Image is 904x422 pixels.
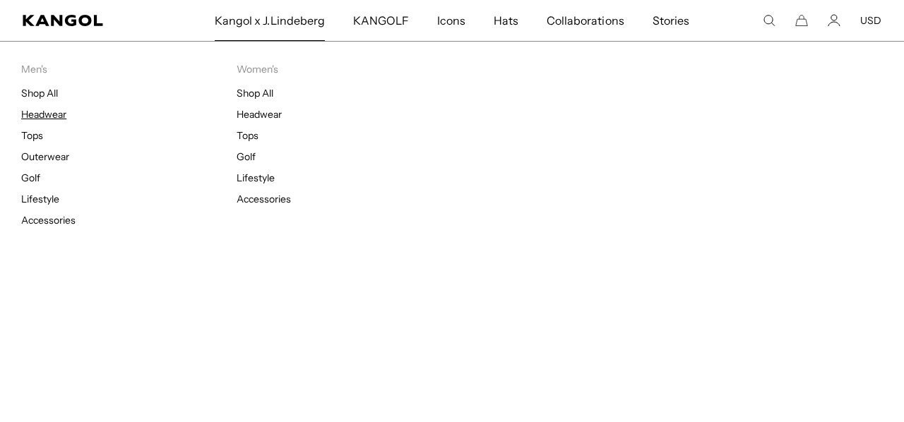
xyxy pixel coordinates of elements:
[763,14,775,27] summary: Search here
[21,193,59,205] a: Lifestyle
[21,150,69,163] a: Outerwear
[795,14,808,27] button: Cart
[828,14,840,27] a: Account
[21,214,76,227] a: Accessories
[21,171,40,184] a: Golf
[21,63,237,76] p: Men's
[21,129,43,142] a: Tops
[237,63,452,76] p: Women's
[237,87,273,100] a: Shop All
[860,14,881,27] button: USD
[21,108,66,121] a: Headwear
[237,171,275,184] a: Lifestyle
[23,15,141,26] a: Kangol
[237,150,256,163] a: Golf
[237,193,291,205] a: Accessories
[21,87,58,100] a: Shop All
[237,108,282,121] a: Headwear
[237,129,258,142] a: Tops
